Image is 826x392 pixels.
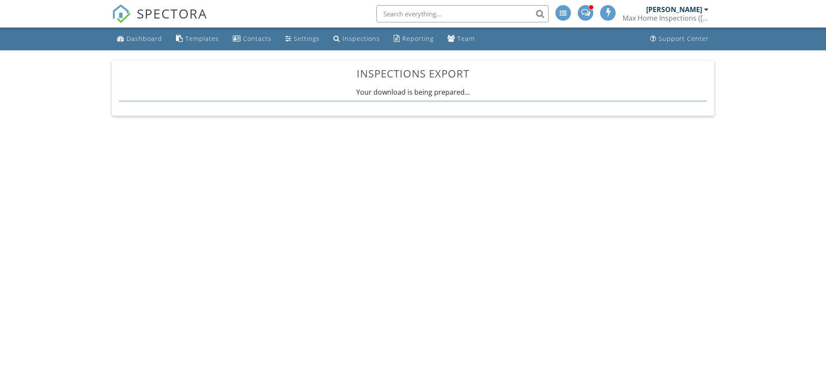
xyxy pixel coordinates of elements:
[112,12,207,30] a: SPECTORA
[229,31,275,47] a: Contacts
[294,34,320,43] div: Settings
[390,31,437,47] a: Reporting
[126,34,162,43] div: Dashboard
[623,14,709,22] div: Max Home Inspections (Tri County)
[173,31,222,47] a: Templates
[112,4,131,23] img: The Best Home Inspection Software - Spectora
[402,34,434,43] div: Reporting
[647,31,712,47] a: Support Center
[444,31,478,47] a: Team
[659,34,709,43] div: Support Center
[330,31,383,47] a: Inspections
[243,34,271,43] div: Contacts
[119,68,707,79] h3: Inspections Export
[137,4,207,22] span: SPECTORA
[185,34,219,43] div: Templates
[342,34,380,43] div: Inspections
[457,34,475,43] div: Team
[376,5,549,22] input: Search everything...
[646,5,702,14] div: [PERSON_NAME]
[282,31,323,47] a: Settings
[114,31,166,47] a: Dashboard
[119,87,707,102] div: Your download is being prepared...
